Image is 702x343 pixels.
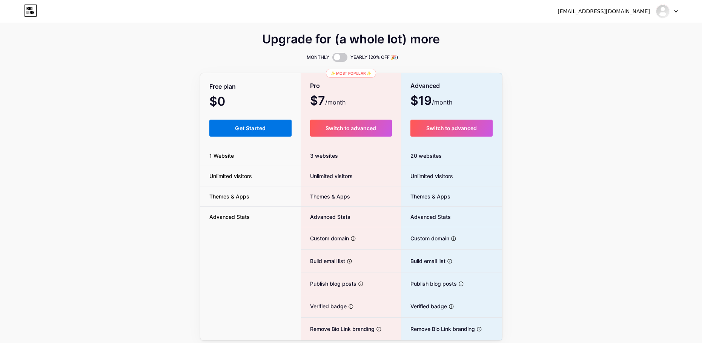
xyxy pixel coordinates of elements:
div: ✨ Most popular ✨ [326,69,376,78]
span: YEARLY (20% OFF 🎉) [350,54,398,61]
span: 1 Website [200,152,243,160]
span: Publish blog posts [301,280,356,288]
span: /month [325,98,346,107]
span: Themes & Apps [200,192,258,200]
span: Advanced Stats [200,213,259,221]
img: soda2003 [656,4,670,18]
span: MONTHLY [307,54,329,61]
span: Remove Bio Link branding [401,325,475,333]
span: $7 [310,96,346,107]
button: Switch to advanced [310,120,392,137]
button: Switch to advanced [410,120,493,137]
span: Build email list [301,257,345,265]
span: Get Started [235,125,266,131]
span: Unlimited visitors [401,172,453,180]
span: Unlimited visitors [200,172,261,180]
span: Build email list [401,257,445,265]
span: Upgrade for (a whole lot) more [262,35,440,44]
span: Themes & Apps [401,192,450,200]
span: Advanced Stats [301,213,350,221]
span: Advanced [410,79,440,92]
span: Custom domain [401,234,449,242]
div: [EMAIL_ADDRESS][DOMAIN_NAME] [558,8,650,15]
button: Get Started [209,120,292,137]
span: $0 [209,97,246,108]
span: Free plan [209,80,236,93]
span: Custom domain [301,234,349,242]
span: Switch to advanced [326,125,376,131]
span: Verified badge [401,302,447,310]
div: 3 websites [301,146,401,166]
span: /month [432,98,452,107]
span: $19 [410,96,452,107]
span: Advanced Stats [401,213,451,221]
span: Switch to advanced [426,125,477,131]
span: Publish blog posts [401,280,457,288]
div: 20 websites [401,146,502,166]
span: Unlimited visitors [301,172,353,180]
span: Verified badge [301,302,347,310]
span: Remove Bio Link branding [301,325,375,333]
span: Pro [310,79,320,92]
span: Themes & Apps [301,192,350,200]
